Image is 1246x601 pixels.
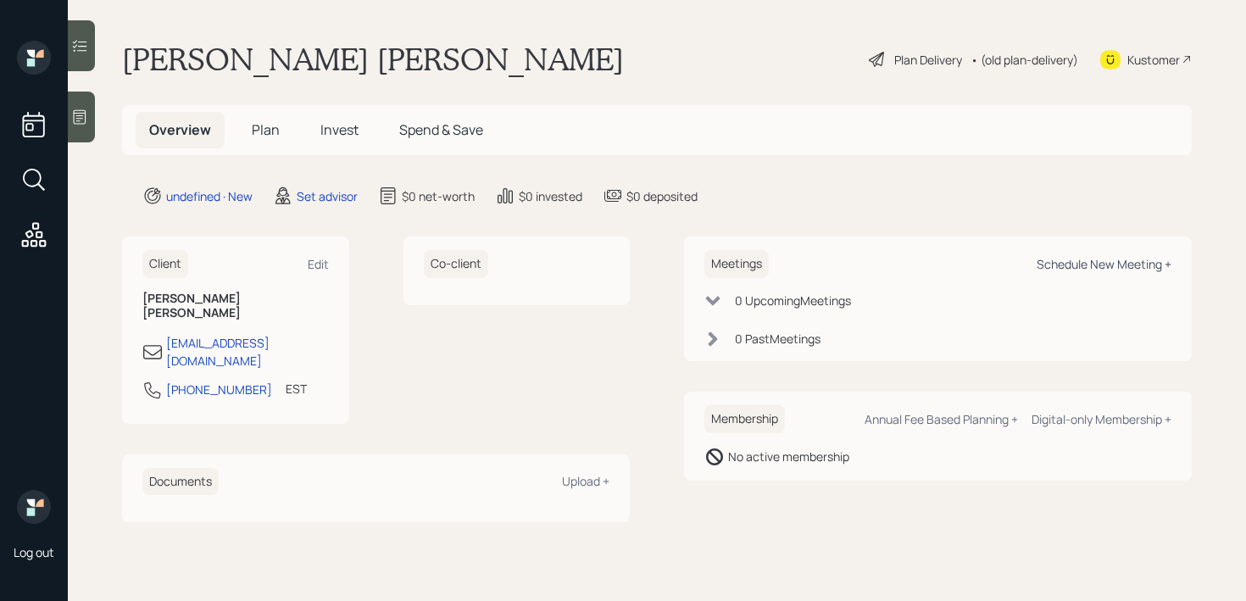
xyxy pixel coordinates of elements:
[17,490,51,524] img: retirable_logo.png
[308,256,329,272] div: Edit
[519,187,582,205] div: $0 invested
[402,187,475,205] div: $0 net-worth
[626,187,698,205] div: $0 deposited
[297,187,358,205] div: Set advisor
[320,120,359,139] span: Invest
[1037,256,1171,272] div: Schedule New Meeting +
[424,250,488,278] h6: Co-client
[562,473,609,489] div: Upload +
[399,120,483,139] span: Spend & Save
[149,120,211,139] span: Overview
[704,405,785,433] h6: Membership
[166,187,253,205] div: undefined · New
[735,330,820,348] div: 0 Past Meeting s
[252,120,280,139] span: Plan
[166,334,329,370] div: [EMAIL_ADDRESS][DOMAIN_NAME]
[971,51,1078,69] div: • (old plan-delivery)
[704,250,769,278] h6: Meetings
[122,41,624,78] h1: [PERSON_NAME] [PERSON_NAME]
[1127,51,1180,69] div: Kustomer
[142,468,219,496] h6: Documents
[735,292,851,309] div: 0 Upcoming Meeting s
[14,544,54,560] div: Log out
[894,51,962,69] div: Plan Delivery
[142,250,188,278] h6: Client
[728,448,849,465] div: No active membership
[166,381,272,398] div: [PHONE_NUMBER]
[142,292,329,320] h6: [PERSON_NAME] [PERSON_NAME]
[1032,411,1171,427] div: Digital-only Membership +
[865,411,1018,427] div: Annual Fee Based Planning +
[286,380,307,398] div: EST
